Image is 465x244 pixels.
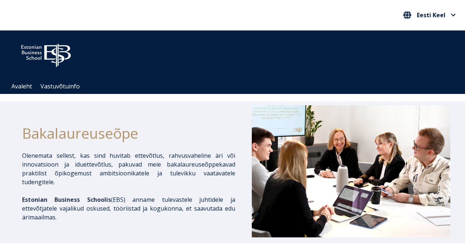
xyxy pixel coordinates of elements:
a: Vastuvõtuinfo [40,82,80,90]
button: Eesti Keel [401,9,458,21]
img: ebs_logo2016_white [15,38,77,69]
span: Eesti Keel [417,12,446,18]
span: Estonian Business Schoolis [22,196,111,204]
a: Avaleht [11,82,32,90]
span: ( [22,196,113,204]
p: EBS) anname tulevastele juhtidele ja ettevõtjatele vajalikud oskused, tööriistad ja kogukonna, et... [22,195,235,222]
nav: Vali oma keel [401,9,458,21]
h1: Bakalaureuseõpe [22,122,235,144]
div: Navigation Menu [7,79,465,94]
img: Bakalaureusetudengid [252,105,450,237]
p: Olenemata sellest, kas sind huvitab ettevõtlus, rahvusvaheline äri või innovatsioon ja iduettevõt... [22,151,235,186]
